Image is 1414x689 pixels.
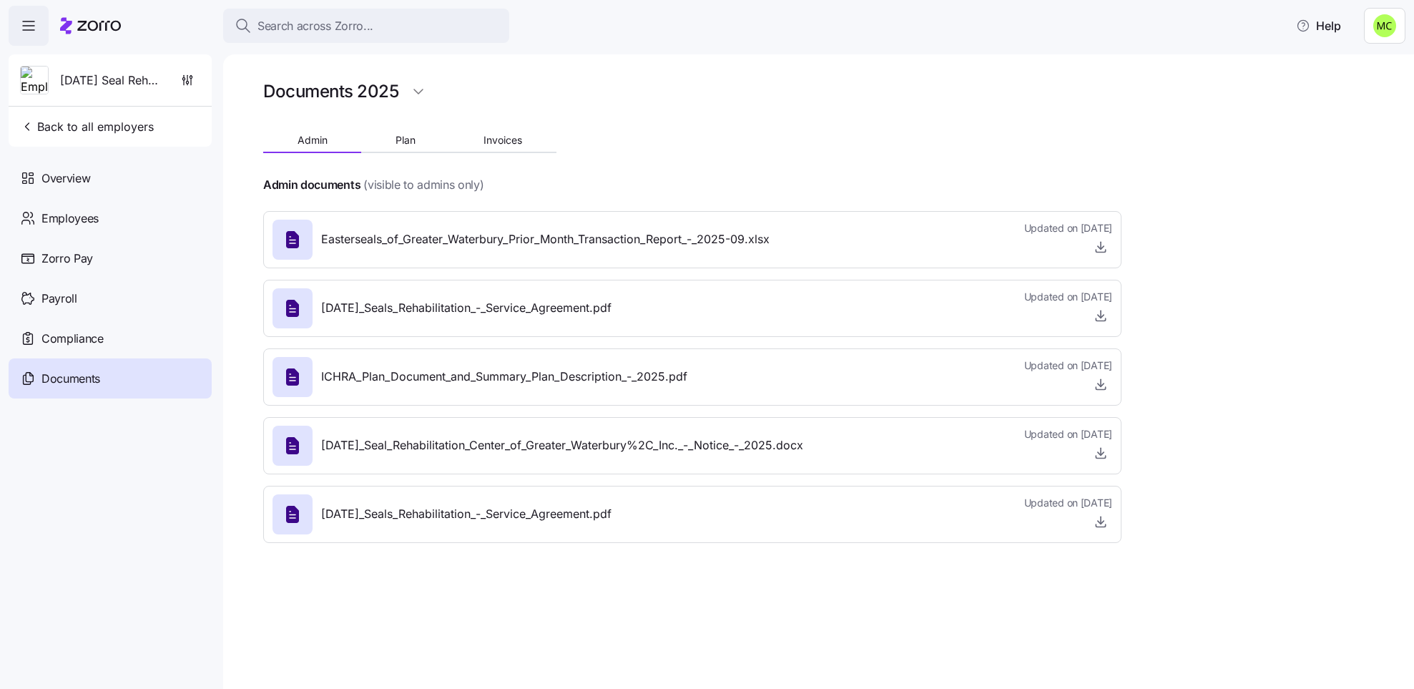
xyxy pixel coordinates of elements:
[1296,17,1341,34] span: Help
[9,238,212,278] a: Zorro Pay
[41,170,90,187] span: Overview
[21,67,48,95] img: Employer logo
[41,290,77,308] span: Payroll
[41,370,100,388] span: Documents
[41,330,104,348] span: Compliance
[60,72,163,89] span: [DATE] Seal Rehabilitation Center of [GEOGRAPHIC_DATA]
[263,80,398,102] h1: Documents 2025
[9,198,212,238] a: Employees
[14,112,159,141] button: Back to all employers
[363,176,483,194] span: (visible to admins only)
[1024,290,1112,304] span: Updated on [DATE]
[1024,427,1112,441] span: Updated on [DATE]
[41,250,93,268] span: Zorro Pay
[298,135,328,145] span: Admin
[20,118,154,135] span: Back to all employers
[321,436,803,454] span: [DATE]_Seal_Rehabilitation_Center_of_Greater_Waterbury%2C_Inc._-_Notice_-_2025.docx
[9,158,212,198] a: Overview
[9,318,212,358] a: Compliance
[321,299,612,317] span: [DATE]_Seals_Rehabilitation_-_Service_Agreement.pdf
[321,230,770,248] span: Easterseals_of_Greater_Waterbury_Prior_Month_Transaction_Report_-_2025-09.xlsx
[223,9,509,43] button: Search across Zorro...
[483,135,522,145] span: Invoices
[1373,14,1396,37] img: fb6fbd1e9160ef83da3948286d18e3ea
[1024,496,1112,510] span: Updated on [DATE]
[1024,221,1112,235] span: Updated on [DATE]
[9,278,212,318] a: Payroll
[1024,358,1112,373] span: Updated on [DATE]
[1285,11,1352,40] button: Help
[257,17,373,35] span: Search across Zorro...
[321,505,612,523] span: [DATE]_Seals_Rehabilitation_-_Service_Agreement.pdf
[396,135,416,145] span: Plan
[9,358,212,399] a: Documents
[263,177,360,193] h4: Admin documents
[321,368,687,386] span: ICHRA_Plan_Document_and_Summary_Plan_Description_-_2025.pdf
[41,210,99,228] span: Employees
